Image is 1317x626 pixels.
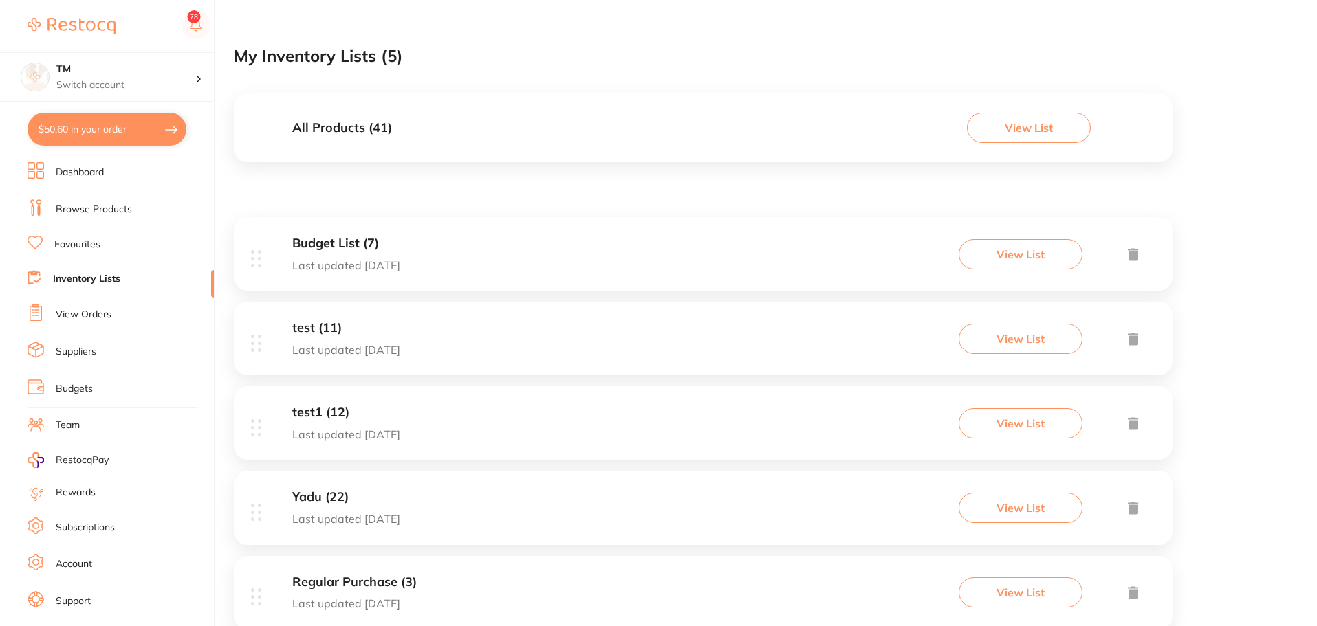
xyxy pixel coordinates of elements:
[21,63,49,91] img: TM
[292,428,400,440] p: Last updated [DATE]
[56,486,96,500] a: Rewards
[56,345,96,359] a: Suppliers
[56,63,195,76] h4: TM
[56,557,92,571] a: Account
[234,217,1173,302] div: Budget List (7)Last updated [DATE]View List
[959,493,1082,523] button: View List
[28,18,116,34] img: Restocq Logo
[959,408,1082,438] button: View List
[959,324,1082,354] button: View List
[56,382,93,396] a: Budgets
[54,238,100,251] a: Favourites
[967,113,1091,143] button: View List
[292,490,400,504] h3: Yadu (22)
[292,236,400,251] h3: Budget List (7)
[56,521,115,535] a: Subscriptions
[56,203,132,216] a: Browse Products
[56,418,80,432] a: Team
[292,597,417,610] p: Last updated [DATE]
[292,344,400,356] p: Last updated [DATE]
[292,513,400,525] p: Last updated [DATE]
[292,121,392,135] h3: All Products ( 41 )
[959,239,1082,269] button: View List
[959,577,1082,607] button: View List
[28,10,116,42] a: Restocq Logo
[292,259,400,271] p: Last updated [DATE]
[56,594,91,608] a: Support
[292,575,417,590] h3: Regular Purchase (3)
[234,302,1173,386] div: test (11)Last updated [DATE]View List
[56,308,111,322] a: View Orders
[56,78,195,92] p: Switch account
[234,471,1173,555] div: Yadu (22)Last updated [DATE]View List
[234,386,1173,471] div: test1 (12)Last updated [DATE]View List
[56,454,109,467] span: RestocqPay
[292,405,400,420] h3: test1 (12)
[56,166,104,179] a: Dashboard
[28,452,109,468] a: RestocqPay
[53,272,120,286] a: Inventory Lists
[292,321,400,335] h3: test (11)
[28,113,186,146] button: $50.60 in your order
[28,452,44,468] img: RestocqPay
[234,47,403,66] h2: My Inventory Lists ( 5 )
